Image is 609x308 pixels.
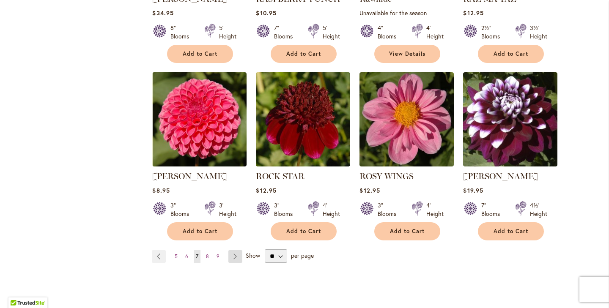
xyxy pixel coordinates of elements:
[246,251,260,259] span: Show
[463,186,483,194] span: $19.95
[390,228,425,235] span: Add to Cart
[217,253,219,259] span: 9
[173,250,180,263] a: 5
[256,72,350,166] img: ROCK STAR
[359,171,414,181] a: ROSY WINGS
[152,9,173,17] span: $34.95
[185,253,188,259] span: 6
[167,222,233,240] button: Add to Cart
[175,253,178,259] span: 5
[152,186,170,194] span: $8.95
[274,201,298,218] div: 3" Blooms
[378,201,401,218] div: 3" Blooms
[152,72,247,166] img: REBECCA LYNN
[183,50,217,57] span: Add to Cart
[389,50,425,57] span: View Details
[204,250,211,263] a: 8
[219,24,236,41] div: 5' Height
[494,228,528,235] span: Add to Cart
[256,171,304,181] a: ROCK STAR
[463,9,483,17] span: $12.95
[286,50,321,57] span: Add to Cart
[196,253,198,259] span: 7
[463,171,538,181] a: [PERSON_NAME]
[478,222,544,240] button: Add to Cart
[152,171,228,181] a: [PERSON_NAME]
[374,222,440,240] button: Add to Cart
[463,72,557,166] img: Ryan C
[286,228,321,235] span: Add to Cart
[478,45,544,63] button: Add to Cart
[359,72,454,166] img: ROSY WINGS
[256,160,350,168] a: ROCK STAR
[530,201,547,218] div: 4½' Height
[274,24,298,41] div: 7" Blooms
[323,201,340,218] div: 4' Height
[481,201,505,218] div: 7" Blooms
[463,160,557,168] a: Ryan C
[359,9,454,17] p: Unavailable for the season
[359,186,380,194] span: $12.95
[219,201,236,218] div: 3' Height
[271,222,337,240] button: Add to Cart
[183,228,217,235] span: Add to Cart
[378,24,401,41] div: 4" Blooms
[183,250,190,263] a: 6
[426,201,444,218] div: 4' Height
[323,24,340,41] div: 5' Height
[206,253,209,259] span: 8
[167,45,233,63] button: Add to Cart
[494,50,528,57] span: Add to Cart
[256,186,276,194] span: $12.95
[291,251,314,259] span: per page
[359,160,454,168] a: ROSY WINGS
[481,24,505,41] div: 2½" Blooms
[6,278,30,302] iframe: Launch Accessibility Center
[170,201,194,218] div: 3" Blooms
[271,45,337,63] button: Add to Cart
[426,24,444,41] div: 4' Height
[256,9,276,17] span: $10.95
[170,24,194,41] div: 8" Blooms
[152,160,247,168] a: REBECCA LYNN
[530,24,547,41] div: 3½' Height
[374,45,440,63] a: View Details
[214,250,222,263] a: 9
